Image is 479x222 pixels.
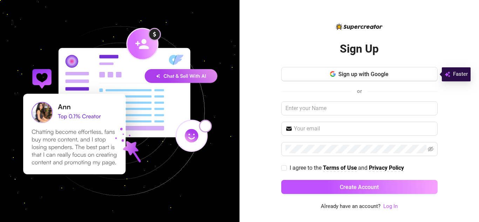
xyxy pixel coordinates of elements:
[357,88,362,94] span: or
[321,202,380,211] span: Already have an account?
[281,180,438,194] button: Create Account
[294,125,433,133] input: Your email
[323,164,357,172] a: Terms of Use
[281,67,438,81] button: Sign up with Google
[336,23,383,30] img: logo-BBDzfeDw.svg
[369,164,404,171] strong: Privacy Policy
[383,202,398,211] a: Log In
[323,164,357,171] strong: Terms of Use
[445,70,450,79] img: svg%3e
[383,203,398,209] a: Log In
[453,70,468,79] span: Faster
[290,164,323,171] span: I agree to the
[338,71,389,78] span: Sign up with Google
[340,42,379,56] h2: Sign Up
[428,146,433,152] span: eye-invisible
[358,164,369,171] span: and
[369,164,404,172] a: Privacy Policy
[281,101,438,115] input: Enter your Name
[340,184,379,190] span: Create Account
